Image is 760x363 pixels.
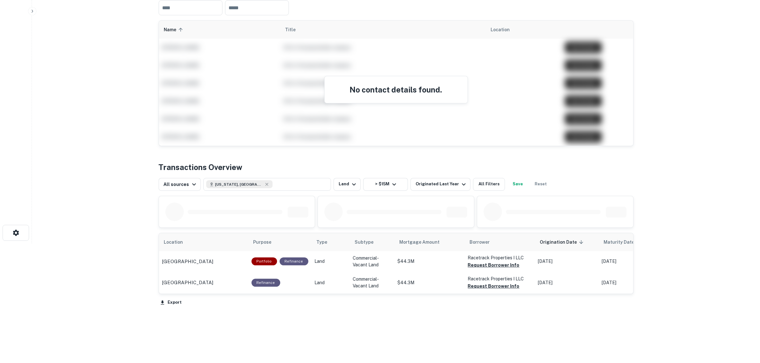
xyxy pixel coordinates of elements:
[473,178,505,191] button: All Filters
[312,233,350,251] th: Type
[535,233,599,251] th: Origination Date
[159,21,633,146] div: scrollable content
[468,282,520,290] button: Request Borrower Info
[215,181,263,187] span: [US_STATE], [GEOGRAPHIC_DATA]
[538,279,596,286] p: [DATE]
[416,181,468,188] div: Originated Last Year
[465,233,535,251] th: Borrower
[159,298,184,307] button: Export
[353,276,391,289] p: Commercial-Vacant Land
[540,238,585,246] span: Origination Date
[162,258,214,265] p: [GEOGRAPHIC_DATA]
[332,84,460,95] h4: No contact details found.
[468,275,532,282] p: Racetrack Properties I LLC
[162,279,214,286] p: [GEOGRAPHIC_DATA]
[468,261,520,269] button: Request Borrower Info
[353,255,391,268] p: Commercial-Vacant Land
[159,178,201,191] button: All sources
[395,233,465,251] th: Mortgage Amount
[280,257,308,265] div: This loan purpose was for refinancing
[400,238,448,246] span: Mortgage Amount
[315,258,347,265] p: Land
[398,279,462,286] p: $44.3M
[604,239,641,246] div: Maturity dates displayed may be estimated. Please contact the lender for the most accurate maturi...
[252,279,280,287] div: This loan purpose was for refinancing
[164,238,192,246] span: Location
[530,178,551,191] button: Reset
[599,233,663,251] th: Maturity dates displayed may be estimated. Please contact the lender for the most accurate maturi...
[468,254,532,261] p: Racetrack Properties I LLC
[159,233,633,293] div: scrollable content
[602,258,659,265] p: [DATE]
[350,233,395,251] th: Subtype
[398,258,462,265] p: $44.3M
[363,178,408,191] button: > $15M
[728,312,760,343] iframe: Chat Widget
[334,178,361,191] button: Land
[604,239,649,246] span: Maturity dates displayed may be estimated. Please contact the lender for the most accurate maturi...
[162,279,245,286] a: [GEOGRAPHIC_DATA]
[248,233,312,251] th: Purpose
[164,181,198,188] div: All sources
[410,178,470,191] button: Originated Last Year
[602,279,659,286] p: [DATE]
[604,239,635,246] h6: Maturity Date
[162,258,245,265] a: [GEOGRAPHIC_DATA]
[508,178,528,191] button: Save your search to get updates of matches that match your search criteria.
[470,238,490,246] span: Borrower
[355,238,374,246] span: Subtype
[203,178,331,191] button: [US_STATE], [GEOGRAPHIC_DATA]
[317,238,327,246] span: Type
[252,257,277,265] div: This is a portfolio loan with 11 properties
[159,233,248,251] th: Location
[159,161,243,173] h4: Transactions Overview
[538,258,596,265] p: [DATE]
[253,238,280,246] span: Purpose
[315,279,347,286] p: Land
